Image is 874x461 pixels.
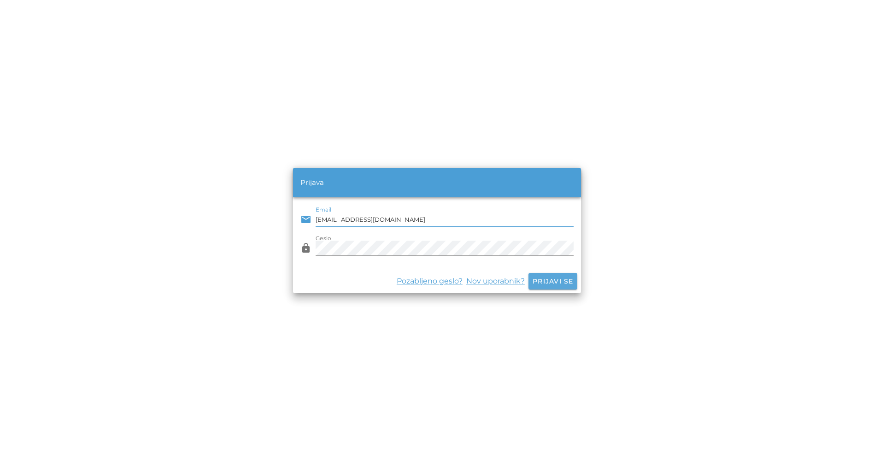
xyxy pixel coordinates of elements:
div: Prijava [300,177,324,188]
a: Nov uporabnik? [466,276,528,287]
label: Geslo [316,235,331,242]
i: email [300,214,311,225]
iframe: Chat Widget [742,361,874,461]
div: Pripomoček za klepet [742,361,874,461]
i: lock [300,242,311,254]
a: Pozabljeno geslo? [397,276,466,287]
button: Prijavi se [528,273,577,290]
span: Prijavi se [532,277,574,285]
label: Email [316,207,331,213]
